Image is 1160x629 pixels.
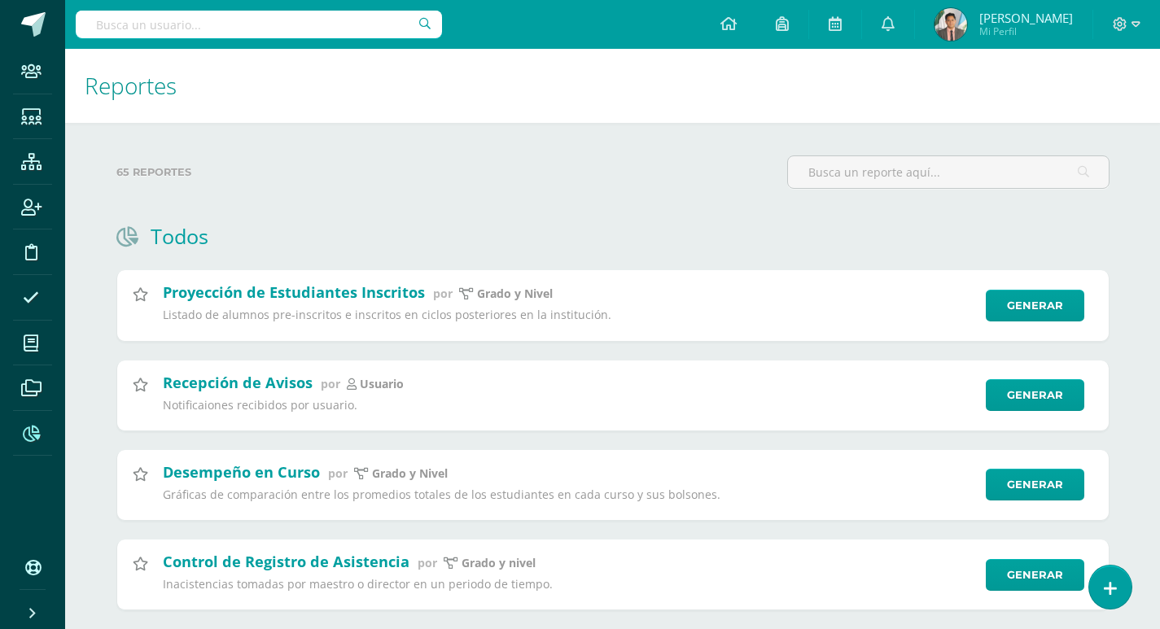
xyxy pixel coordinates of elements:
[163,373,313,392] h2: Recepción de Avisos
[163,487,975,502] p: Gráficas de comparación entre los promedios totales de los estudiantes en cada curso y sus bolsones.
[477,286,553,301] p: Grado y Nivel
[462,556,536,570] p: grado y nivel
[418,555,437,570] span: por
[151,222,208,250] h1: Todos
[163,577,975,592] p: Inacistencias tomadas por maestro o director en un periodo de tiempo.
[163,308,975,322] p: Listado de alumnos pre-inscritos e inscritos en ciclos posteriores en la institución.
[163,462,320,482] h2: Desempeño en Curso
[76,11,442,38] input: Busca un usuario...
[321,376,340,391] span: por
[328,465,348,481] span: por
[986,290,1084,321] a: Generar
[433,286,453,301] span: por
[986,469,1084,500] a: Generar
[163,552,409,571] h2: Control de Registro de Asistencia
[372,466,448,481] p: Grado y Nivel
[360,377,404,391] p: Usuario
[979,24,1073,38] span: Mi Perfil
[85,70,177,101] span: Reportes
[979,10,1073,26] span: [PERSON_NAME]
[935,8,967,41] img: 68712ac611bf39f738fa84918dce997e.png
[163,398,975,413] p: Notificaiones recibidos por usuario.
[986,559,1084,591] a: Generar
[116,155,774,189] label: 65 reportes
[788,156,1109,188] input: Busca un reporte aquí...
[986,379,1084,411] a: Generar
[163,282,425,302] h2: Proyección de Estudiantes Inscritos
